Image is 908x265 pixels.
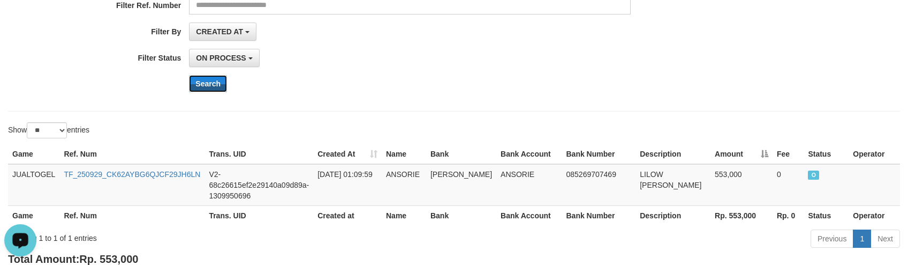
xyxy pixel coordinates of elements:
a: 1 [853,230,871,248]
th: Operator [849,205,900,225]
td: ANSORIE [382,164,426,206]
span: ON PROCESS [196,54,246,62]
th: Bank Number [562,205,635,225]
span: CREATED AT [196,27,243,36]
select: Showentries [27,122,67,138]
button: Search [189,75,227,92]
th: Status [804,205,849,225]
th: Bank [426,144,496,164]
td: LILOW [PERSON_NAME] [635,164,710,206]
span: ON PROCESS [808,171,819,180]
div: Showing 1 to 1 of 1 entries [8,229,370,244]
th: Fee [773,144,804,164]
th: Ref. Num [59,144,205,164]
th: Trans. UID [205,144,313,164]
th: Rp. 0 [773,205,804,225]
th: Description [635,205,710,225]
button: Open LiveChat chat widget [4,4,36,36]
th: Bank Number [562,144,635,164]
th: Game [8,144,59,164]
th: Status [804,144,849,164]
th: Description [635,144,710,164]
label: Show entries [8,122,89,138]
th: Name [382,205,426,225]
th: Bank [426,205,496,225]
th: Trans. UID [205,205,313,225]
th: Bank Account [496,205,562,225]
a: Next [871,230,900,248]
td: JUALTOGEL [8,164,59,206]
a: Previous [811,230,853,248]
td: ANSORIE [496,164,562,206]
th: Created at [313,205,382,225]
th: Rp. 553,000 [710,205,773,225]
button: CREATED AT [189,23,256,41]
span: Rp. 553,000 [79,253,138,265]
td: [PERSON_NAME] [426,164,496,206]
th: Created At: activate to sort column ascending [313,144,382,164]
td: 553,000 [710,164,773,206]
a: TF_250929_CK62AYBG6QJCF29JH6LN [64,170,200,179]
th: Operator [849,144,900,164]
td: 0 [773,164,804,206]
th: Ref. Num [59,205,205,225]
th: Name [382,144,426,164]
b: Total Amount: [8,253,138,265]
th: Game [8,205,59,225]
th: Bank Account [496,144,562,164]
td: 085269707469 [562,164,635,206]
th: Amount: activate to sort column descending [710,144,773,164]
td: V2-68c26615ef2e29140a09d89a-1309950696 [205,164,313,206]
button: ON PROCESS [189,49,259,67]
td: [DATE] 01:09:59 [313,164,382,206]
